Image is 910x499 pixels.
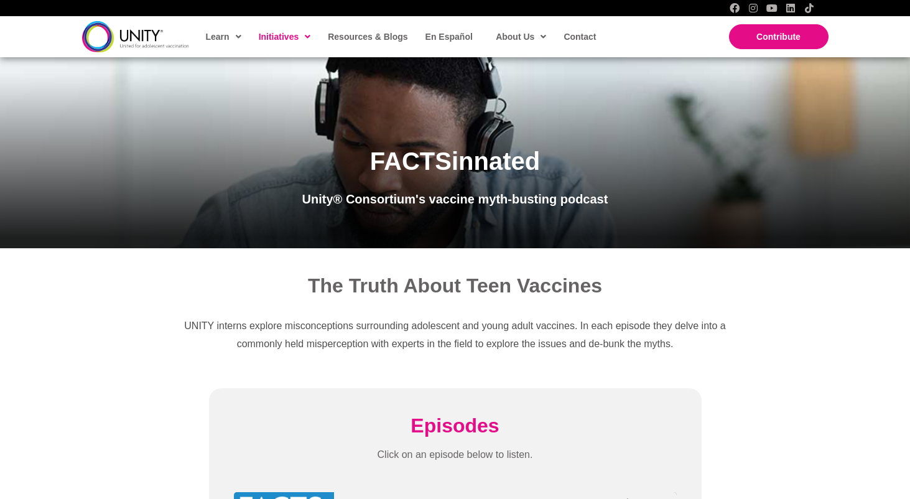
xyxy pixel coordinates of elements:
[322,22,412,51] a: Resources & Blogs
[370,147,540,175] span: FACTSinnated
[804,3,814,13] a: TikTok
[786,3,796,13] a: LinkedIn
[730,3,740,13] a: Facebook
[729,24,829,49] a: Contribute
[748,3,758,13] a: Instagram
[198,188,712,211] p: Unity® Consortium's vaccine myth-busting podcast
[181,317,730,353] p: UNITY interns explore misconceptions surrounding adolescent and young adult vaccines. In each epi...
[206,27,241,46] span: Learn
[82,21,189,52] img: unity-logo-dark
[234,445,677,464] p: Click on an episode below to listen.
[259,27,311,46] span: Initiatives
[496,27,546,46] span: About Us
[328,32,407,42] span: Resources & Blogs
[564,32,596,42] span: Contact
[308,274,602,297] span: The Truth About Teen Vaccines
[411,414,499,437] span: Episodes
[756,32,801,42] span: Contribute
[490,22,551,51] a: About Us
[557,22,601,51] a: Contact
[425,32,473,42] span: En Español
[419,22,478,51] a: En Español
[767,3,777,13] a: YouTube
